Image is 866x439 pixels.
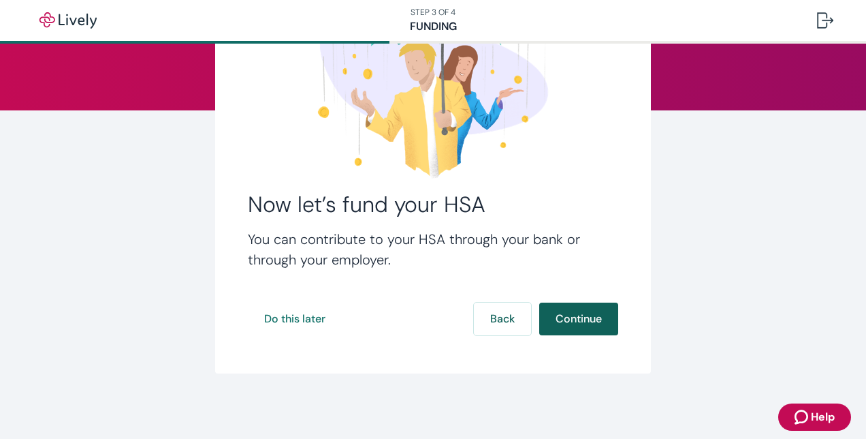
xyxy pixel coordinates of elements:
svg: Zendesk support icon [795,409,811,425]
button: Do this later [248,303,342,335]
span: Help [811,409,835,425]
button: Back [474,303,531,335]
button: Continue [539,303,618,335]
button: Zendesk support iconHelp [778,404,851,431]
img: Lively [30,12,106,29]
h4: You can contribute to your HSA through your bank or through your employer. [248,229,618,270]
button: Log out [806,4,844,37]
h2: Now let’s fund your HSA [248,191,618,218]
